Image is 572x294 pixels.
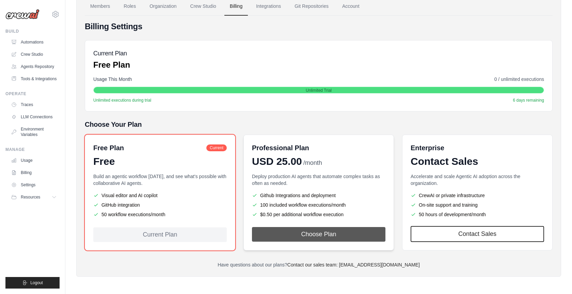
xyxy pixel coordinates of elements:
[93,155,227,168] div: Free
[252,192,385,199] li: Github Integrations and deployment
[513,98,544,103] span: 6 days remaining
[93,211,227,218] li: 50 workflow executions/month
[8,155,60,166] a: Usage
[8,49,60,60] a: Crew Studio
[8,167,60,178] a: Billing
[5,147,60,152] div: Manage
[8,124,60,140] a: Environment Variables
[252,155,302,168] span: USD 25.00
[30,280,43,286] span: Logout
[85,261,553,268] p: Have questions about our plans?
[252,173,385,187] p: Deploy production AI agents that automate complex tasks as often as needed.
[93,49,130,58] h5: Current Plan
[252,143,309,153] h6: Professional Plan
[411,211,544,218] li: 50 hours of development/month
[8,37,60,48] a: Automations
[206,144,227,151] span: Current
[93,173,227,187] p: Build an agentic workflow [DATE], and see what's possible with collaborative AI agents.
[85,21,553,32] h4: Billing Settings
[252,211,385,218] li: $0.50 per additional workflow execution
[93,202,227,208] li: GitHub integration
[5,9,39,19] img: Logo
[8,73,60,84] a: Tools & Integrations
[303,158,322,168] span: /month
[8,61,60,72] a: Agents Repository
[411,226,544,242] a: Contact Sales
[252,227,385,242] button: Choose Plan
[93,143,124,153] h6: Free Plan
[252,202,385,208] li: 100 included workflow executions/month
[5,91,60,97] div: Operate
[494,76,544,83] span: 0 / unlimited executions
[411,202,544,208] li: On-site support and training
[8,111,60,122] a: LLM Connections
[5,29,60,34] div: Build
[5,277,60,289] button: Logout
[93,192,227,199] li: Visual editor and AI copilot
[8,192,60,203] button: Resources
[287,262,420,267] a: Contact our sales team: [EMAIL_ADDRESS][DOMAIN_NAME]
[8,99,60,110] a: Traces
[411,143,544,153] h6: Enterprise
[21,194,40,200] span: Resources
[93,98,151,103] span: Unlimited executions during trial
[93,227,227,242] div: Current Plan
[93,76,132,83] span: Usage This Month
[93,59,130,70] p: Free Plan
[85,120,553,129] h5: Choose Your Plan
[411,155,544,168] div: Contact Sales
[306,88,332,93] span: Unlimited Trial
[411,192,544,199] li: CrewAI or private infrastructure
[411,173,544,187] p: Accelerate and scale Agentic AI adoption across the organization.
[8,179,60,190] a: Settings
